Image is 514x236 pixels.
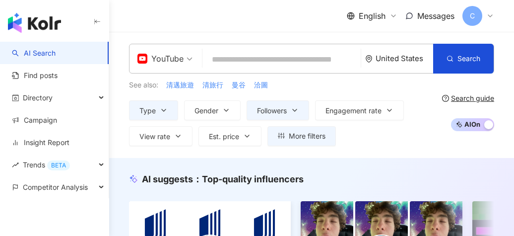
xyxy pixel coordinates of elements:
span: Messages [417,11,454,21]
span: Est. price [209,133,239,141]
button: 清旅行 [202,79,224,90]
div: AI suggests ： [142,173,304,185]
span: Engagement rate [325,107,382,115]
button: 曼谷 [231,79,246,90]
button: More filters [267,126,336,146]
span: Top-quality influencers [202,174,304,184]
button: Search [433,44,494,74]
span: Directory [23,86,53,109]
a: searchAI Search [12,48,56,58]
span: question-circle [442,95,449,102]
div: YouTube [137,51,184,67]
span: environment [365,55,373,63]
button: Est. price [198,126,261,146]
span: Followers [257,107,287,115]
span: Search [457,55,480,63]
div: Search guide [451,94,494,102]
button: 洽圖 [254,79,268,90]
span: 洽圖 [254,80,268,90]
span: Trends [23,154,70,176]
a: Campaign [12,115,57,125]
button: View rate [129,126,193,146]
span: 清旅行 [202,80,223,90]
button: Engagement rate [315,100,404,120]
span: Competitor Analysis [23,176,88,198]
span: 清邁旅遊 [166,80,194,90]
button: Gender [184,100,241,120]
span: More filters [289,132,325,140]
span: Gender [194,107,218,115]
a: Insight Report [12,138,69,148]
button: 清邁旅遊 [166,79,194,90]
button: Followers [247,100,309,120]
div: United States [376,54,433,63]
div: BETA [47,160,70,170]
span: C [470,10,475,21]
img: logo [8,13,61,33]
span: See also: [129,80,158,90]
button: Type [129,100,178,120]
span: 曼谷 [232,80,246,90]
a: Find posts [12,71,58,80]
span: View rate [139,133,170,141]
span: English [359,10,385,21]
span: Type [139,107,156,115]
span: rise [12,161,19,168]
